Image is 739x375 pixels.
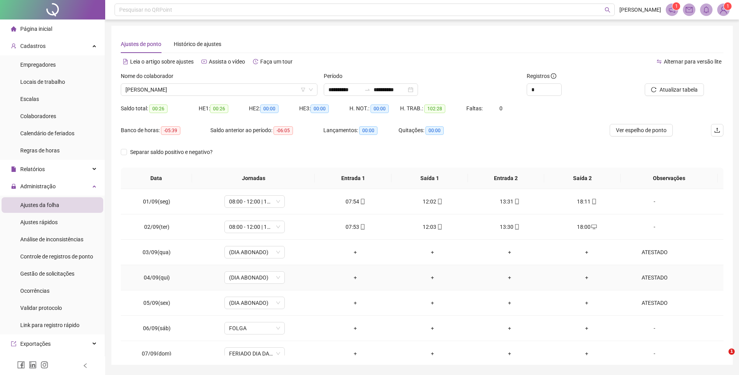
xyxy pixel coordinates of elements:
[425,126,444,135] span: 00:00
[229,272,280,283] span: (DIA ABONADO)
[703,6,710,13] span: bell
[143,198,170,205] span: 01/09(seg)
[20,305,62,311] span: Validar protocolo
[477,248,542,256] div: +
[364,87,370,93] span: swap-right
[359,199,365,204] span: mobile
[544,168,621,189] th: Saída 2
[210,126,323,135] div: Saldo anterior ao período:
[260,58,293,65] span: Faça um tour
[554,324,619,333] div: +
[229,348,280,359] span: FERIADO DIA DA INDEPENDÊNCIA
[714,127,720,133] span: upload
[201,59,207,64] span: youtube
[29,361,37,369] span: linkedin
[400,324,465,333] div: +
[11,43,16,49] span: user-add
[323,197,388,206] div: 07:54
[513,199,520,204] span: mobile
[253,59,258,64] span: history
[20,43,46,49] span: Cadastros
[121,104,199,113] div: Saldo total:
[400,248,465,256] div: +
[209,58,245,65] span: Assista o vídeo
[121,126,210,135] div: Banco de horas:
[20,130,74,136] span: Calendário de feriados
[364,87,370,93] span: to
[17,361,25,369] span: facebook
[273,126,293,135] span: -06:05
[310,104,329,113] span: 00:00
[631,273,677,282] div: ATESTADO
[229,297,280,309] span: (DIA ABONADO)
[631,299,677,307] div: ATESTADO
[400,273,465,282] div: +
[309,87,313,92] span: down
[664,58,721,65] span: Alternar para versão lite
[627,174,711,182] span: Observações
[675,4,678,9] span: 1
[11,184,16,189] span: lock
[631,197,677,206] div: -
[554,197,619,206] div: 18:11
[724,2,732,10] sup: Atualize o seu contato no menu Meus Dados
[20,166,45,172] span: Relatórios
[20,96,39,102] span: Escalas
[400,223,465,231] div: 12:03
[323,299,388,307] div: +
[20,322,79,328] span: Link para registro rápido
[249,104,299,113] div: HE 2:
[20,341,51,347] span: Exportações
[619,5,661,14] span: [PERSON_NAME]
[11,341,16,347] span: export
[323,126,399,135] div: Lançamentos:
[477,223,542,231] div: 13:30
[631,223,677,231] div: -
[323,273,388,282] div: +
[260,104,279,113] span: 00:00
[554,223,619,231] div: 18:00
[399,126,474,135] div: Quitações:
[499,105,503,111] span: 0
[424,104,445,113] span: 102:28
[143,249,171,255] span: 03/09(qua)
[513,224,520,230] span: mobile
[301,87,305,92] span: filter
[123,59,128,64] span: file-text
[144,274,170,281] span: 04/09(qui)
[436,199,443,204] span: mobile
[359,126,377,135] span: 00:00
[610,124,673,136] button: Ver espelho de ponto
[20,202,59,208] span: Ajustes da folha
[660,85,698,94] span: Atualizar tabela
[192,168,315,189] th: Jornadas
[466,105,484,111] span: Faltas:
[20,271,74,277] span: Gestão de solicitações
[656,59,662,64] span: swap
[477,349,542,358] div: +
[323,349,388,358] div: +
[400,197,465,206] div: 12:02
[436,224,443,230] span: mobile
[142,350,171,357] span: 07/09(dom)
[20,236,83,242] span: Análise de inconsistências
[728,348,735,355] span: 1
[727,4,729,9] span: 1
[359,224,365,230] span: mobile
[621,168,718,189] th: Observações
[477,324,542,333] div: +
[143,300,170,306] span: 05/09(sex)
[323,223,388,231] div: 07:53
[144,224,169,230] span: 02/09(ter)
[229,196,280,207] span: 08:00 - 12:00 | 13:30 - 18:00
[315,168,391,189] th: Entrada 1
[121,72,178,80] label: Nome do colaborador
[125,84,313,96] span: SIRLANE XAVIER LOPES DA SILVA
[672,2,680,10] sup: 1
[686,6,693,13] span: mail
[20,62,56,68] span: Empregadores
[468,168,544,189] th: Entrada 2
[554,273,619,282] div: +
[527,72,556,80] span: Registros
[149,104,168,113] span: 00:26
